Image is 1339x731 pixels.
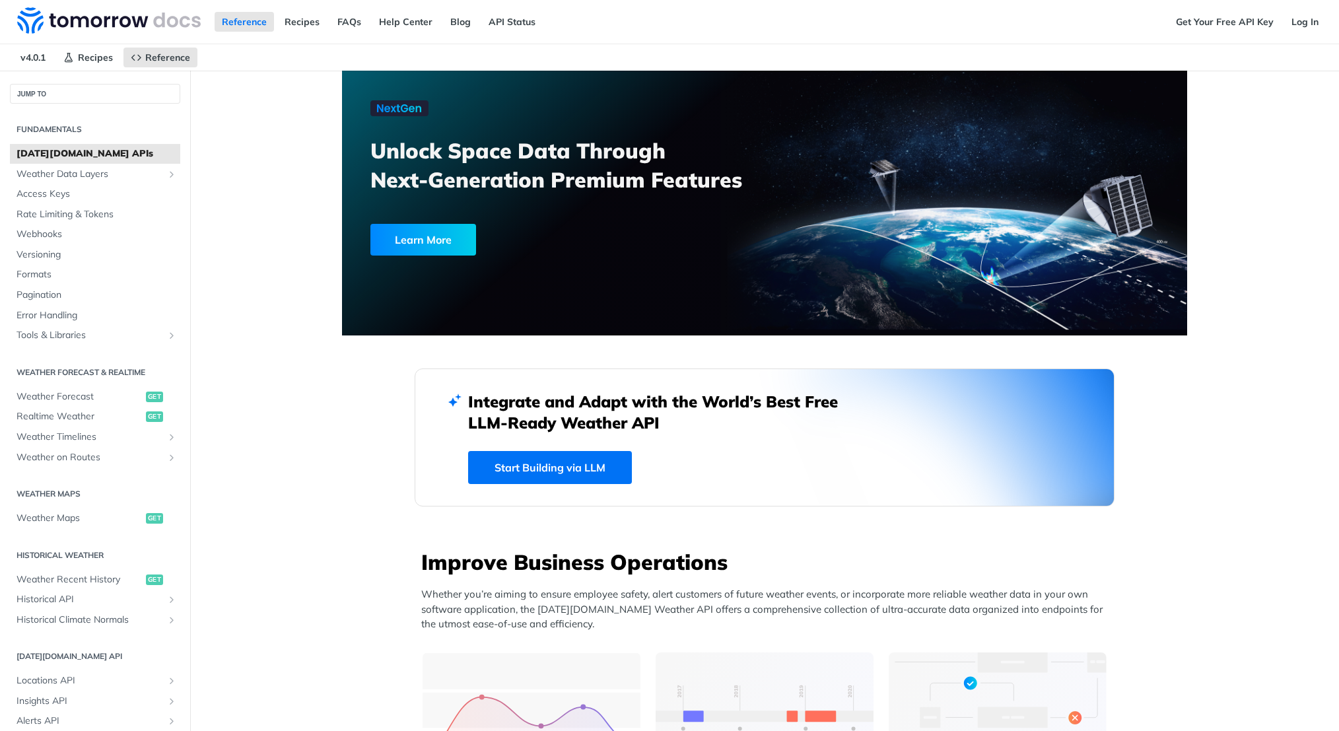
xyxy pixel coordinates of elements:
[10,711,180,731] a: Alerts APIShow subpages for Alerts API
[17,268,177,281] span: Formats
[10,306,180,326] a: Error Handling
[10,144,180,164] a: [DATE][DOMAIN_NAME] APIs
[370,224,697,256] a: Learn More
[10,245,180,265] a: Versioning
[166,594,177,605] button: Show subpages for Historical API
[10,387,180,407] a: Weather Forecastget
[10,650,180,662] h2: [DATE][DOMAIN_NAME] API
[10,265,180,285] a: Formats
[166,169,177,180] button: Show subpages for Weather Data Layers
[370,136,779,194] h3: Unlock Space Data Through Next-Generation Premium Features
[10,407,180,427] a: Realtime Weatherget
[17,410,143,423] span: Realtime Weather
[13,48,53,67] span: v4.0.1
[146,392,163,402] span: get
[468,451,632,484] a: Start Building via LLM
[10,84,180,104] button: JUMP TO
[17,695,163,708] span: Insights API
[10,205,180,225] a: Rate Limiting & Tokens
[166,330,177,341] button: Show subpages for Tools & Libraries
[1169,12,1281,32] a: Get Your Free API Key
[17,309,177,322] span: Error Handling
[10,549,180,561] h2: Historical Weather
[10,671,180,691] a: Locations APIShow subpages for Locations API
[421,587,1115,632] p: Whether you’re aiming to ensure employee safety, alert customers of future weather events, or inc...
[146,411,163,422] span: get
[10,285,180,305] a: Pagination
[277,12,327,32] a: Recipes
[17,613,163,627] span: Historical Climate Normals
[10,488,180,500] h2: Weather Maps
[468,391,858,433] h2: Integrate and Adapt with the World’s Best Free LLM-Ready Weather API
[10,590,180,609] a: Historical APIShow subpages for Historical API
[166,452,177,463] button: Show subpages for Weather on Routes
[166,676,177,686] button: Show subpages for Locations API
[10,427,180,447] a: Weather TimelinesShow subpages for Weather Timelines
[17,7,201,34] img: Tomorrow.io Weather API Docs
[17,248,177,261] span: Versioning
[17,329,163,342] span: Tools & Libraries
[370,224,476,256] div: Learn More
[17,188,177,201] span: Access Keys
[370,100,429,116] img: NextGen
[10,225,180,244] a: Webhooks
[17,512,143,525] span: Weather Maps
[10,508,180,528] a: Weather Mapsget
[10,184,180,204] a: Access Keys
[166,615,177,625] button: Show subpages for Historical Climate Normals
[166,696,177,707] button: Show subpages for Insights API
[166,432,177,442] button: Show subpages for Weather Timelines
[17,168,163,181] span: Weather Data Layers
[17,593,163,606] span: Historical API
[443,12,478,32] a: Blog
[17,451,163,464] span: Weather on Routes
[123,48,197,67] a: Reference
[17,674,163,687] span: Locations API
[330,12,368,32] a: FAQs
[17,289,177,302] span: Pagination
[146,513,163,524] span: get
[17,228,177,241] span: Webhooks
[166,716,177,726] button: Show subpages for Alerts API
[17,147,177,160] span: [DATE][DOMAIN_NAME] APIs
[10,610,180,630] a: Historical Climate NormalsShow subpages for Historical Climate Normals
[1284,12,1326,32] a: Log In
[10,326,180,345] a: Tools & LibrariesShow subpages for Tools & Libraries
[10,123,180,135] h2: Fundamentals
[215,12,274,32] a: Reference
[10,366,180,378] h2: Weather Forecast & realtime
[17,390,143,403] span: Weather Forecast
[56,48,120,67] a: Recipes
[10,691,180,711] a: Insights APIShow subpages for Insights API
[146,574,163,585] span: get
[17,431,163,444] span: Weather Timelines
[372,12,440,32] a: Help Center
[10,164,180,184] a: Weather Data LayersShow subpages for Weather Data Layers
[481,12,543,32] a: API Status
[17,714,163,728] span: Alerts API
[17,208,177,221] span: Rate Limiting & Tokens
[10,570,180,590] a: Weather Recent Historyget
[10,448,180,468] a: Weather on RoutesShow subpages for Weather on Routes
[145,52,190,63] span: Reference
[421,547,1115,576] h3: Improve Business Operations
[78,52,113,63] span: Recipes
[17,573,143,586] span: Weather Recent History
